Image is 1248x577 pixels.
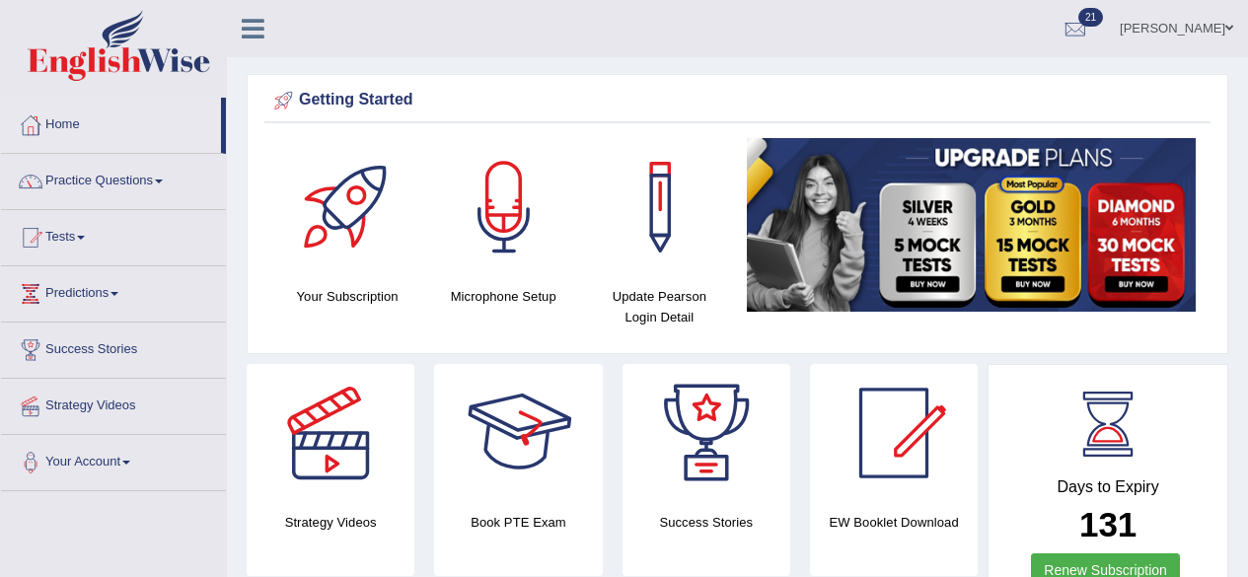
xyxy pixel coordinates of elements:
[1,210,226,259] a: Tests
[591,286,727,327] h4: Update Pearson Login Detail
[747,138,1196,312] img: small5.jpg
[247,512,414,533] h4: Strategy Videos
[810,512,978,533] h4: EW Booklet Download
[435,286,571,307] h4: Microphone Setup
[1010,478,1206,496] h4: Days to Expiry
[1,435,226,484] a: Your Account
[269,86,1206,115] div: Getting Started
[434,512,602,533] h4: Book PTE Exam
[1079,505,1137,543] b: 131
[1,379,226,428] a: Strategy Videos
[1,98,221,147] a: Home
[623,512,790,533] h4: Success Stories
[1,154,226,203] a: Practice Questions
[1,323,226,372] a: Success Stories
[1078,8,1103,27] span: 21
[279,286,415,307] h4: Your Subscription
[1,266,226,316] a: Predictions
